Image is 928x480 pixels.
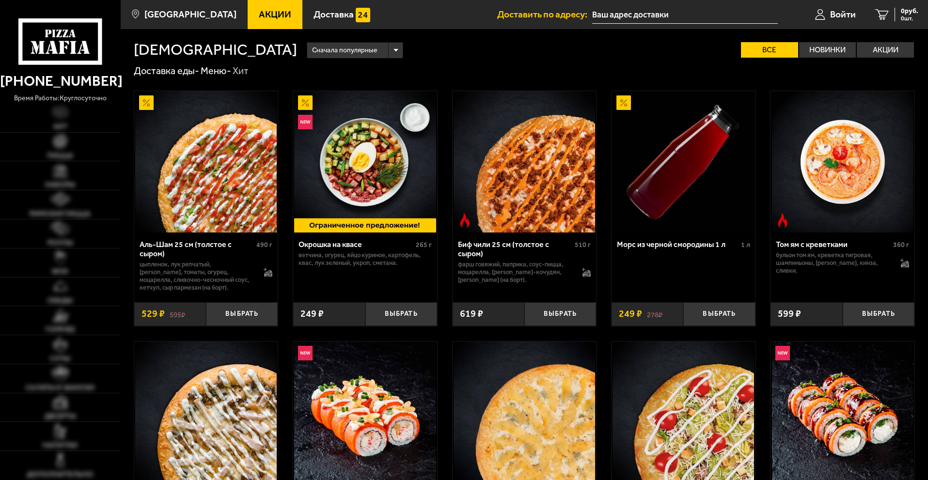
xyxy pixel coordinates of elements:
span: Наборы [45,181,75,188]
img: 15daf4d41897b9f0e9f617042186c801.svg [356,8,370,22]
s: 278 ₽ [647,309,662,319]
span: 360 г [893,241,909,249]
label: Все [741,42,798,58]
span: Обеды [47,297,73,304]
img: Новинка [775,346,790,360]
span: Десерты [45,413,76,420]
img: Биф чили 25 см (толстое с сыром) [454,91,595,232]
h1: [DEMOGRAPHIC_DATA] [134,42,297,58]
img: Акционный [616,95,631,110]
span: Горячее [46,326,75,333]
span: Напитки [43,442,78,449]
span: Римская пицца [30,210,91,217]
div: Окрошка на квасе [299,240,413,249]
img: Окрошка на квасе [294,91,436,232]
span: 510 г [575,241,591,249]
img: Морс из черной смородины 1 л [613,91,754,232]
a: АкционныйМорс из черной смородины 1 л [612,91,755,232]
span: Сначала популярные [312,41,377,60]
div: Биф чили 25 см (толстое с сыром) [458,240,573,258]
button: Выбрать [683,302,755,326]
span: 0 шт. [901,15,918,21]
span: 265 г [416,241,432,249]
label: Акции [857,42,914,58]
span: Роллы [47,239,73,247]
span: Хит [53,123,67,130]
img: Новинка [298,346,313,360]
label: Новинки [799,42,856,58]
span: [GEOGRAPHIC_DATA] [144,10,236,19]
span: 529 ₽ [142,309,165,319]
div: Хит [233,65,249,77]
img: Аль-Шам 25 см (толстое с сыром) [135,91,277,232]
img: Острое блюдо [775,213,790,228]
span: WOK [52,268,68,275]
span: Доставить по адресу: [497,10,592,19]
span: Доставка [314,10,354,19]
button: Выбрать [206,302,278,326]
span: 490 г [256,241,272,249]
span: Супы [50,355,70,362]
img: Том ям с креветками [772,91,913,232]
a: Меню- [201,65,231,77]
img: Новинка [298,115,313,129]
span: 1 л [741,241,750,249]
img: Острое блюдо [457,213,472,228]
span: 249 ₽ [619,309,642,319]
span: Пицца [47,152,73,159]
a: Острое блюдоБиф чили 25 см (толстое с сыром) [453,91,597,232]
a: АкционныйНовинкаОкрошка на квасе [293,91,437,232]
span: Салаты и закуски [26,384,94,391]
span: Дополнительно [27,471,94,478]
img: Акционный [298,95,313,110]
img: Акционный [139,95,154,110]
div: Том ям с креветками [776,240,891,249]
p: цыпленок, лук репчатый, [PERSON_NAME], томаты, огурец, моцарелла, сливочно-чесночный соус, кетчуп... [140,261,254,292]
a: Доставка еды- [134,65,199,77]
p: бульон том ям, креветка тигровая, шампиньоны, [PERSON_NAME], кинза, сливки. [776,251,891,275]
button: Выбрать [365,302,437,326]
p: ветчина, огурец, яйцо куриное, картофель, квас, лук зеленый, укроп, сметана. [299,251,432,267]
s: 595 ₽ [170,309,185,319]
a: Острое блюдоТом ям с креветками [771,91,914,232]
a: АкционныйАль-Шам 25 см (толстое с сыром) [134,91,278,232]
span: Акции [259,10,291,19]
div: Морс из черной смородины 1 л [617,240,739,249]
input: Ваш адрес доставки [592,6,778,24]
span: 249 ₽ [300,309,324,319]
button: Выбрать [524,302,596,326]
div: Аль-Шам 25 см (толстое с сыром) [140,240,254,258]
span: 599 ₽ [778,309,801,319]
span: Войти [830,10,856,19]
span: 619 ₽ [460,309,483,319]
button: Выбрать [843,302,914,326]
span: 0 руб. [901,8,918,15]
p: фарш говяжий, паприка, соус-пицца, моцарелла, [PERSON_NAME]-кочудян, [PERSON_NAME] (на борт). [458,261,573,284]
